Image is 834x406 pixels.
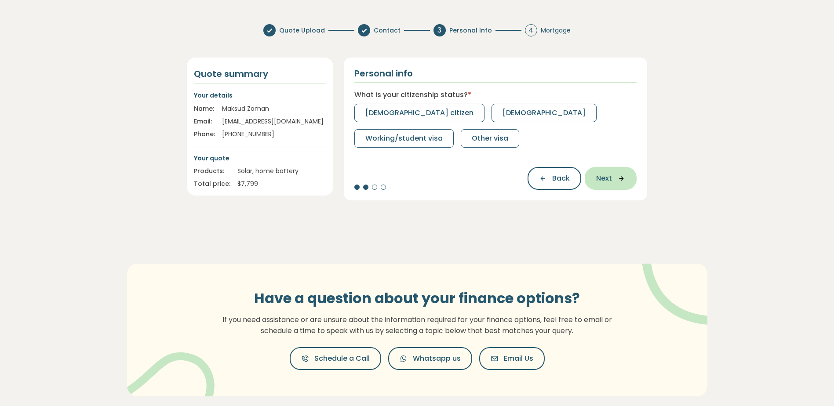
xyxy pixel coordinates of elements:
div: Products: [194,167,230,176]
span: Mortgage [541,26,571,35]
img: vector [619,239,734,325]
div: Phone: [194,130,215,139]
button: [DEMOGRAPHIC_DATA] [492,104,597,122]
span: [DEMOGRAPHIC_DATA] citizen [365,108,473,118]
div: [EMAIL_ADDRESS][DOMAIN_NAME] [222,117,326,126]
div: Name: [194,104,215,113]
span: Email Us [504,353,533,364]
div: Email: [194,117,215,126]
span: Whatsapp us [413,353,461,364]
button: Whatsapp us [388,347,472,370]
button: Back [528,167,581,190]
div: $ 7,799 [237,179,326,188]
p: Your details [194,91,326,100]
h2: Personal info [354,68,413,79]
span: Contact [374,26,401,35]
button: Other visa [461,129,519,148]
button: [DEMOGRAPHIC_DATA] citizen [354,104,484,122]
span: Next [596,173,612,184]
button: Working/student visa [354,129,454,148]
label: What is your citizenship status? [354,90,471,100]
div: [PHONE_NUMBER] [222,130,326,139]
span: Other visa [472,133,508,144]
h3: Have a question about your finance options? [217,290,617,307]
span: Working/student visa [365,133,443,144]
span: Schedule a Call [314,353,370,364]
p: If you need assistance or are unsure about the information required for your finance options, fee... [217,314,617,337]
div: Maksud Zaman [222,104,326,113]
div: Solar, home battery [237,167,326,176]
h4: Quote summary [194,68,326,80]
span: Back [552,173,570,184]
div: Total price: [194,179,230,188]
button: Email Us [479,347,545,370]
p: Your quote [194,153,326,163]
button: Next [585,167,637,190]
span: Personal Info [449,26,492,35]
div: 3 [433,24,446,36]
span: [DEMOGRAPHIC_DATA] [503,108,586,118]
button: Schedule a Call [290,347,381,370]
span: Quote Upload [279,26,325,35]
div: 4 [525,24,537,36]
